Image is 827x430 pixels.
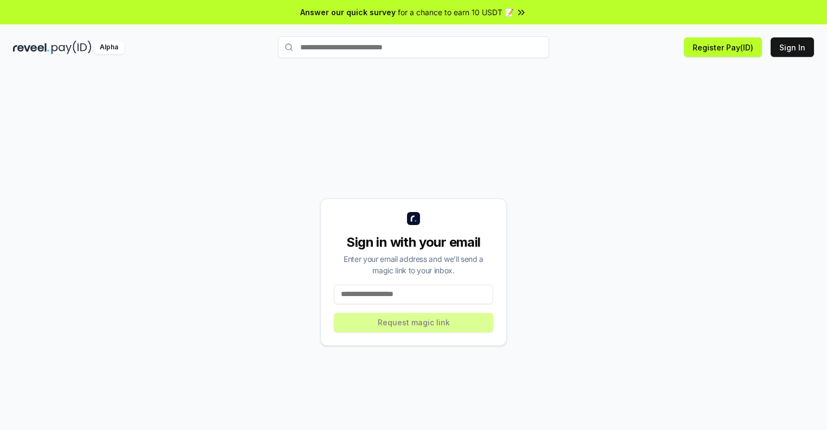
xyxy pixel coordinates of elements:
div: Alpha [94,41,124,54]
img: reveel_dark [13,41,49,54]
img: pay_id [51,41,92,54]
span: for a chance to earn 10 USDT 📝 [398,7,514,18]
button: Register Pay(ID) [684,37,762,57]
span: Answer our quick survey [300,7,396,18]
div: Enter your email address and we’ll send a magic link to your inbox. [334,253,493,276]
img: logo_small [407,212,420,225]
div: Sign in with your email [334,234,493,251]
button: Sign In [771,37,814,57]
